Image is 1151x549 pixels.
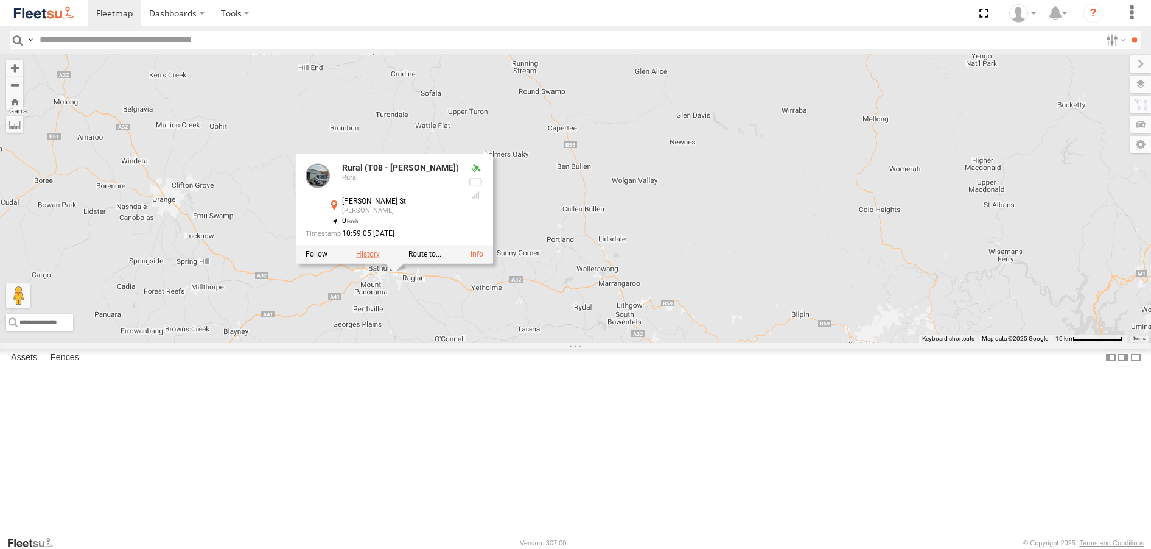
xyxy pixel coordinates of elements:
[1083,4,1103,23] i: ?
[305,250,327,259] label: Realtime tracking of Asset
[1005,4,1040,23] div: Darren Small
[6,93,23,110] button: Zoom Home
[468,177,483,187] div: No battery health information received from this device.
[1130,349,1142,367] label: Hide Summary Table
[341,175,458,182] div: Rural
[356,250,380,259] label: View Asset History
[5,350,43,367] label: Assets
[341,198,458,206] div: [PERSON_NAME] St
[982,335,1048,342] span: Map data ©2025 Google
[12,5,75,21] img: fleetsu-logo-horizontal.svg
[1052,335,1127,343] button: Map scale: 10 km per 79 pixels
[1055,335,1072,342] span: 10 km
[922,335,974,343] button: Keyboard shortcuts
[408,250,441,259] label: Route To Location
[468,164,483,174] div: Valid GPS Fix
[6,76,23,93] button: Zoom out
[7,537,63,549] a: Visit our Website
[468,190,483,200] div: Last Event GSM Signal Strength
[1133,336,1146,341] a: Terms (opens in new tab)
[341,216,358,225] span: 0
[341,164,458,173] div: Rural (T08 - [PERSON_NAME])
[6,283,30,308] button: Drag Pegman onto the map to open Street View
[341,207,458,214] div: [PERSON_NAME]
[470,250,483,259] a: View Asset Details
[26,31,35,49] label: Search Query
[1023,539,1144,547] div: © Copyright 2025 -
[44,350,85,367] label: Fences
[520,539,566,547] div: Version: 307.00
[1130,136,1151,153] label: Map Settings
[1101,31,1127,49] label: Search Filter Options
[6,116,23,133] label: Measure
[1105,349,1117,367] label: Dock Summary Table to the Left
[1117,349,1129,367] label: Dock Summary Table to the Right
[1080,539,1144,547] a: Terms and Conditions
[6,60,23,76] button: Zoom in
[305,230,458,238] div: Date/time of location update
